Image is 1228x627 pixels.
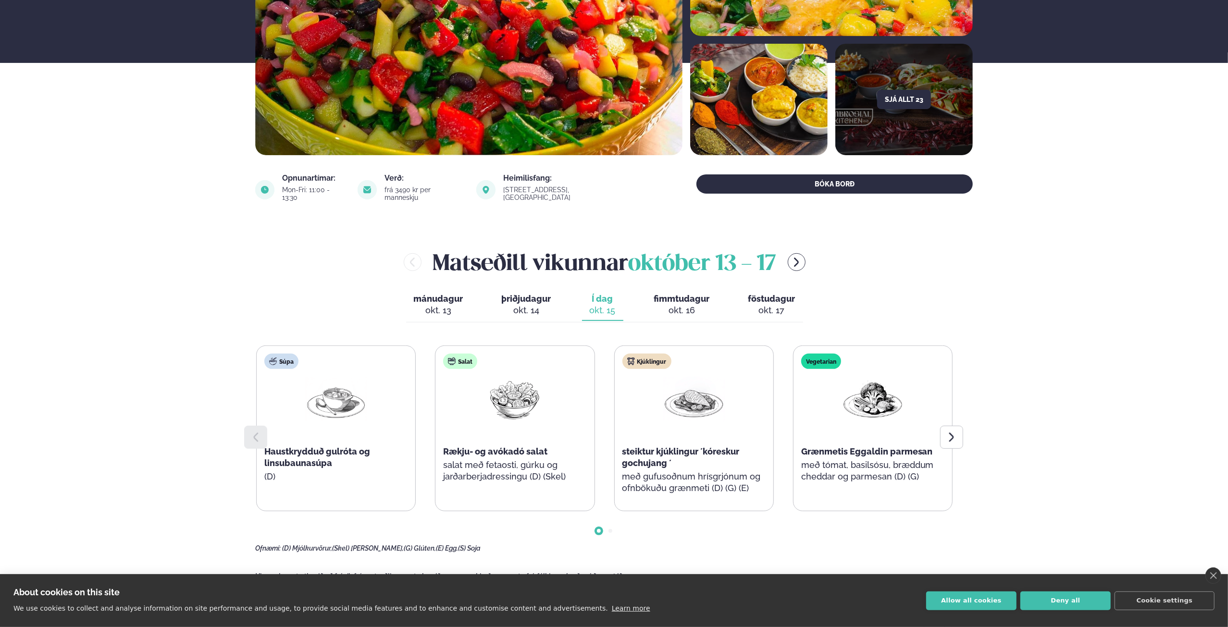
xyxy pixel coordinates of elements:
div: Kjúklingur [622,354,671,369]
strong: About cookies on this site [13,587,120,597]
span: Í dag [590,293,616,305]
span: (S) Soja [458,544,481,552]
p: (D) [264,471,408,482]
a: link [503,192,636,203]
span: föstudagur [748,294,795,304]
span: þriðjudagur [502,294,551,304]
p: We use cookies to collect and analyse information on site performance and usage, to provide socia... [13,604,608,612]
img: Soup.png [305,377,367,421]
h2: Matseðill vikunnar [433,246,776,278]
button: þriðjudagur okt. 14 [494,289,559,321]
button: BÓKA BORÐ [696,174,973,194]
button: föstudagur okt. 17 [741,289,803,321]
button: Deny all [1020,591,1111,610]
button: Sjá allt 23 [877,90,931,109]
button: Í dag okt. 15 [582,289,623,321]
span: Go to slide 1 [597,529,601,533]
div: Mon-Fri: 11:00 - 13:30 [282,186,346,201]
div: Verð: [385,174,465,182]
span: Ofnæmi: [255,544,281,552]
img: image alt [358,180,377,199]
button: menu-btn-left [404,253,422,271]
span: (D) Mjólkurvörur, [282,544,332,552]
div: Súpa [264,354,298,369]
span: (E) Egg, [436,544,458,552]
div: [STREET_ADDRESS], [GEOGRAPHIC_DATA] [503,186,636,201]
img: Salad.png [484,377,546,421]
a: Learn more [612,604,650,612]
img: image alt [255,180,274,199]
span: Haustkrydduð gulróta og linsubaunasúpa [264,446,370,468]
span: steiktur kjúklingur ´kóreskur gochujang ´ [622,446,740,468]
span: (Skel) [PERSON_NAME], [332,544,404,552]
p: með tómat, basilsósu, bræddum cheddar og parmesan (D) (G) [801,459,944,482]
div: okt. 16 [654,305,710,316]
img: salad.svg [448,357,456,365]
p: salat með fetaosti, gúrku og jarðarberjadressingu (D) (Skel) [443,459,586,482]
div: Salat [443,354,477,369]
div: okt. 14 [502,305,551,316]
span: Vinsamlegast athugið að frávik frá matseðlinum geta komið upp vegna birgða og panta frá fólki sem... [255,572,623,580]
div: Heimilisfang: [503,174,636,182]
button: Allow all cookies [926,591,1017,610]
span: (G) Glúten, [404,544,436,552]
div: okt. 15 [590,305,616,316]
div: okt. 17 [748,305,795,316]
div: frá 3490 kr per manneskju [385,186,465,201]
button: Cookie settings [1115,591,1215,610]
img: Chicken-breast.png [663,377,725,421]
button: mánudagur okt. 13 [406,289,471,321]
span: Go to slide 2 [608,529,612,533]
button: menu-btn-right [788,253,806,271]
span: október 13 - 17 [629,254,776,275]
img: image alt [690,44,828,155]
img: image alt [476,180,496,199]
a: close [1205,567,1221,584]
img: chicken.svg [627,357,635,365]
span: mánudagur [414,294,463,304]
div: Vegetarian [801,354,841,369]
span: Grænmetis Eggaldin parmesan [801,446,933,456]
p: með gufusoðnum hrísgrjónum og ofnbökuðu grænmeti (D) (G) (E) [622,471,766,494]
button: fimmtudagur okt. 16 [646,289,718,321]
span: fimmtudagur [654,294,710,304]
div: okt. 13 [414,305,463,316]
span: Rækju- og avókadó salat [443,446,547,456]
div: Opnunartímar: [282,174,346,182]
img: Vegan.png [842,377,904,421]
img: soup.svg [269,357,277,365]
